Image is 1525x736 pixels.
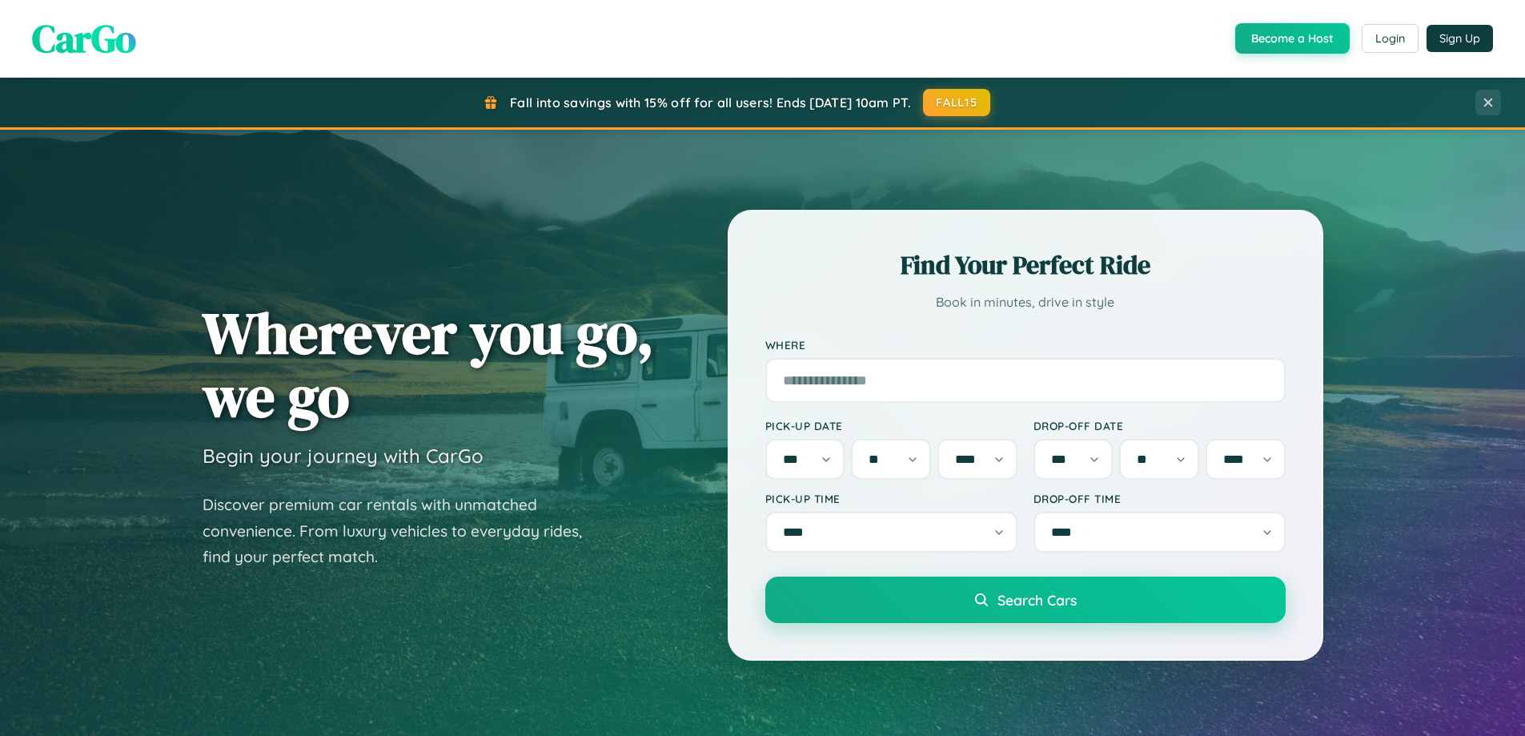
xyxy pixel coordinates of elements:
span: Fall into savings with 15% off for all users! Ends [DATE] 10am PT. [510,95,911,111]
p: Book in minutes, drive in style [765,291,1286,314]
span: CarGo [32,12,136,65]
button: FALL15 [923,89,990,116]
h1: Wherever you go, we go [203,301,654,428]
label: Drop-off Time [1033,492,1286,505]
label: Pick-up Date [765,419,1017,432]
button: Become a Host [1235,23,1350,54]
h2: Find Your Perfect Ride [765,247,1286,283]
label: Where [765,338,1286,352]
button: Sign Up [1427,25,1493,52]
label: Drop-off Date [1033,419,1286,432]
button: Login [1362,24,1419,53]
label: Pick-up Time [765,492,1017,505]
span: Search Cars [997,591,1077,609]
button: Search Cars [765,577,1286,623]
h3: Begin your journey with CarGo [203,444,484,468]
p: Discover premium car rentals with unmatched convenience. From luxury vehicles to everyday rides, ... [203,492,603,570]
